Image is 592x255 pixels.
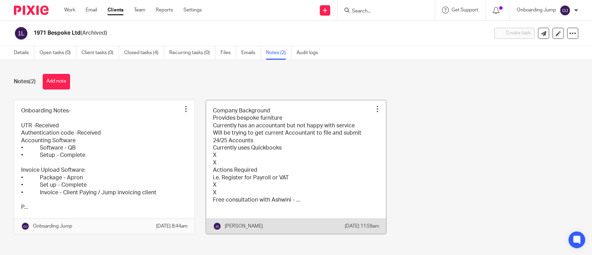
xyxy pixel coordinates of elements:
[134,7,145,14] a: Team
[517,7,556,14] p: Onboarding Jump
[21,222,29,230] img: svg%3E
[81,46,119,60] a: Client tasks (0)
[297,46,323,60] a: Audit logs
[124,46,164,60] a: Closed tasks (4)
[86,7,97,14] a: Email
[351,8,414,15] input: Search
[34,29,394,37] h2: 1971 Bespoke Ltd
[108,7,123,14] a: Clients
[169,46,215,60] a: Recurring tasks (0)
[183,7,202,14] a: Settings
[64,7,75,14] a: Work
[43,74,70,90] button: Add note
[14,26,28,41] img: svg%3E
[156,223,188,230] p: [DATE] 8:44am
[452,8,478,12] span: Get Support
[221,46,236,60] a: Files
[156,7,173,14] a: Reports
[241,46,261,60] a: Emails
[14,6,49,15] img: Pixie
[29,79,36,84] span: (2)
[213,222,221,230] img: svg%3E
[225,223,263,230] p: [PERSON_NAME]
[33,223,72,230] p: Onboarding Jump
[40,46,76,60] a: Open tasks (0)
[80,30,107,36] span: (Archived)
[559,5,570,16] img: svg%3E
[345,223,379,230] p: [DATE] 11:59am
[266,46,291,60] a: Notes (2)
[494,28,534,39] button: Create task
[14,46,34,60] a: Details
[14,78,36,85] h1: Notes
